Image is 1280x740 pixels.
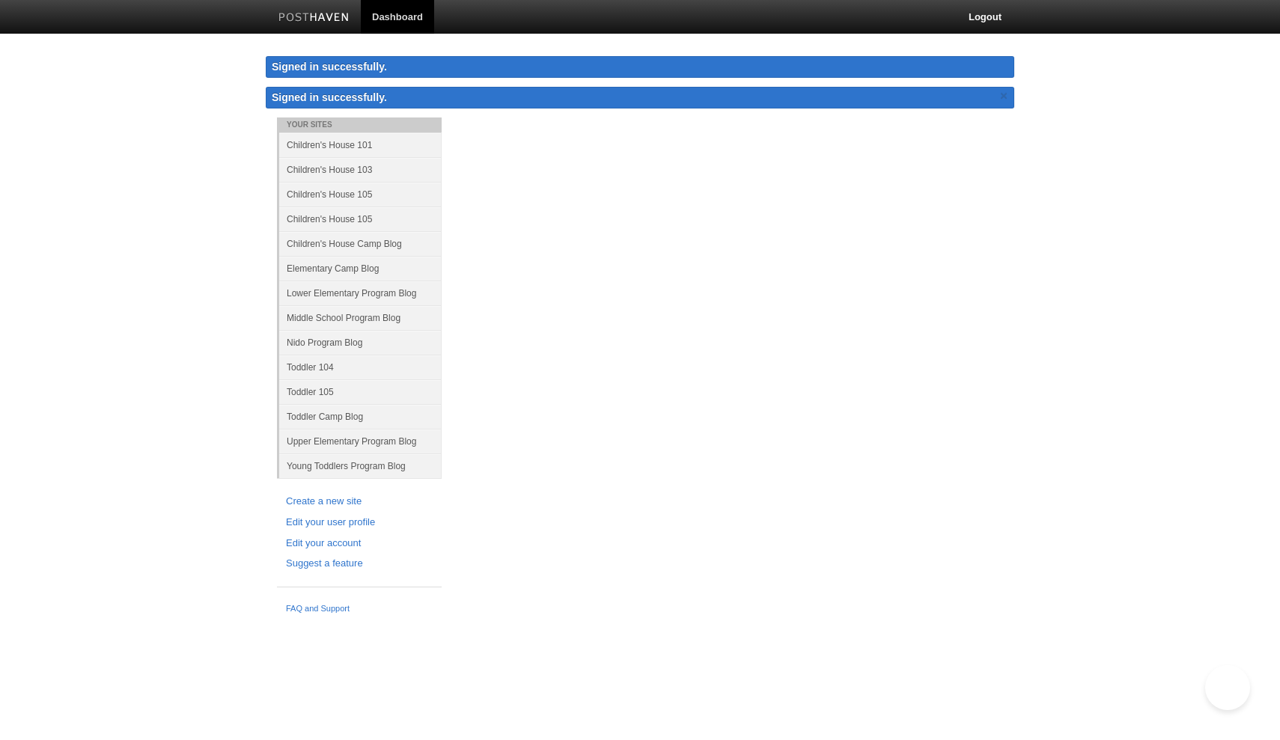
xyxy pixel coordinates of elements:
[286,494,433,510] a: Create a new site
[279,305,442,330] a: Middle School Program Blog
[279,404,442,429] a: Toddler Camp Blog
[279,429,442,453] a: Upper Elementary Program Blog
[266,56,1014,78] div: Signed in successfully.
[286,556,433,572] a: Suggest a feature
[278,13,350,24] img: Posthaven-bar
[286,602,433,616] a: FAQ and Support
[279,132,442,157] a: Children's House 101
[277,117,442,132] li: Your Sites
[279,379,442,404] a: Toddler 105
[279,330,442,355] a: Nido Program Blog
[279,231,442,256] a: Children's House Camp Blog
[279,157,442,182] a: Children's House 103
[286,515,433,530] a: Edit your user profile
[279,453,442,478] a: Young Toddlers Program Blog
[279,281,442,305] a: Lower Elementary Program Blog
[1205,665,1250,710] iframe: Help Scout Beacon - Open
[279,182,442,207] a: Children's House 105
[286,536,433,551] a: Edit your account
[279,256,442,281] a: Elementary Camp Blog
[997,87,1011,106] a: ×
[272,91,387,103] span: Signed in successfully.
[279,355,442,379] a: Toddler 104
[279,207,442,231] a: Children's House 105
